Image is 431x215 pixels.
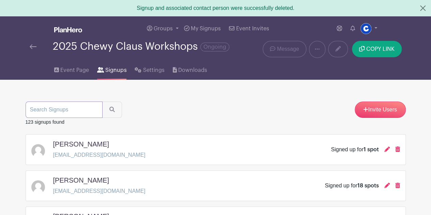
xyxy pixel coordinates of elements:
div: Signed up for [331,145,379,154]
span: My Signups [191,26,221,31]
img: 1629734264472.jfif [360,23,371,34]
a: Groups [144,16,181,41]
img: default-ce2991bfa6775e67f084385cd625a349d9dcbb7a52a09fb2fda1e96e2d18dcdb.png [31,144,45,158]
span: Groups [154,26,173,31]
a: Signups [97,58,126,80]
div: Signed up for [325,182,379,190]
span: Message [277,45,299,53]
a: Message [263,41,306,57]
img: default-ce2991bfa6775e67f084385cd625a349d9dcbb7a52a09fb2fda1e96e2d18dcdb.png [31,180,45,194]
small: 123 signups found [26,119,64,125]
span: Downloads [178,66,207,74]
img: back-arrow-29a5d9b10d5bd6ae65dc969a981735edf675c4d7a1fe02e03b50dbd4ba3cdb55.svg [30,44,36,49]
h5: [PERSON_NAME] [53,140,109,148]
a: Invite Users [355,102,406,118]
img: logo_white-6c42ec7e38ccf1d336a20a19083b03d10ae64f83f12c07503d8b9e83406b4c7d.svg [54,27,82,32]
span: COPY LINK [366,46,395,52]
span: 18 spots [357,183,379,188]
button: COPY LINK [352,41,401,57]
span: Ongoing [200,43,229,51]
h5: [PERSON_NAME] [53,176,109,184]
p: [EMAIL_ADDRESS][DOMAIN_NAME] [53,151,145,159]
input: Search Signups [26,102,103,118]
p: [EMAIL_ADDRESS][DOMAIN_NAME] [53,187,145,195]
span: Signups [105,66,126,74]
span: Event Invites [236,26,269,31]
a: My Signups [181,16,224,41]
a: Event Page [54,58,89,80]
a: Event Invites [226,16,272,41]
a: Downloads [173,58,207,80]
span: 1 spot [364,147,379,152]
span: Settings [143,66,165,74]
div: 2025 Chewy Claus Workshops [53,41,229,52]
a: Settings [135,58,164,80]
span: Event Page [60,66,89,74]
